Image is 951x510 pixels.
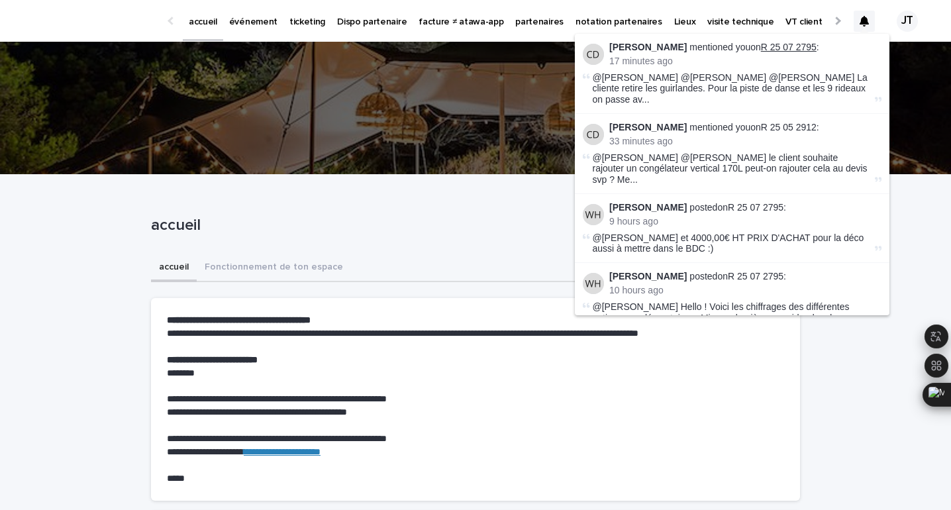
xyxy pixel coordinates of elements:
[583,204,604,225] img: William Hearsey
[197,254,351,282] button: Fonctionnement de ton espace
[609,202,881,213] p: posted on :
[728,202,783,213] a: R 25 07 2795
[593,232,864,254] span: @[PERSON_NAME] et 4000,00€ HT PRIX D'ACHAT pour la déco aussi à mettre dans le BDC :)
[151,216,795,235] p: accueil
[583,44,604,65] img: Céline Dislaire
[609,122,687,132] strong: [PERSON_NAME]
[609,122,881,133] p: mentioned you on :
[593,72,872,105] span: @[PERSON_NAME] @[PERSON_NAME] @[PERSON_NAME] La cliente retire les guirlandes. Pour la piste de d...
[609,42,687,52] strong: [PERSON_NAME]
[609,42,881,53] p: mentioned you on :
[609,271,881,282] p: posted on :
[761,122,817,132] a: R 25 05 2912
[593,301,872,334] span: @[PERSON_NAME] Hello ! Voici les chiffrages des différentes options supplémentaires : Mise en lum...
[26,8,155,34] img: Ls34BcGeRexTGTNfXpUC
[609,202,687,213] strong: [PERSON_NAME]
[897,11,918,32] div: JT
[593,152,872,185] span: @[PERSON_NAME] @[PERSON_NAME] le client souhaite rajouter un congélateur vertical 170L peut-on ra...
[583,124,604,145] img: Céline Dislaire
[609,216,881,227] p: 9 hours ago
[761,42,817,52] a: R 25 07 2795
[609,136,881,147] p: 33 minutes ago
[609,271,687,281] strong: [PERSON_NAME]
[609,56,881,67] p: 17 minutes ago
[609,285,881,296] p: 10 hours ago
[583,273,604,294] img: William Hearsey
[151,254,197,282] button: accueil
[728,271,783,281] a: R 25 07 2795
